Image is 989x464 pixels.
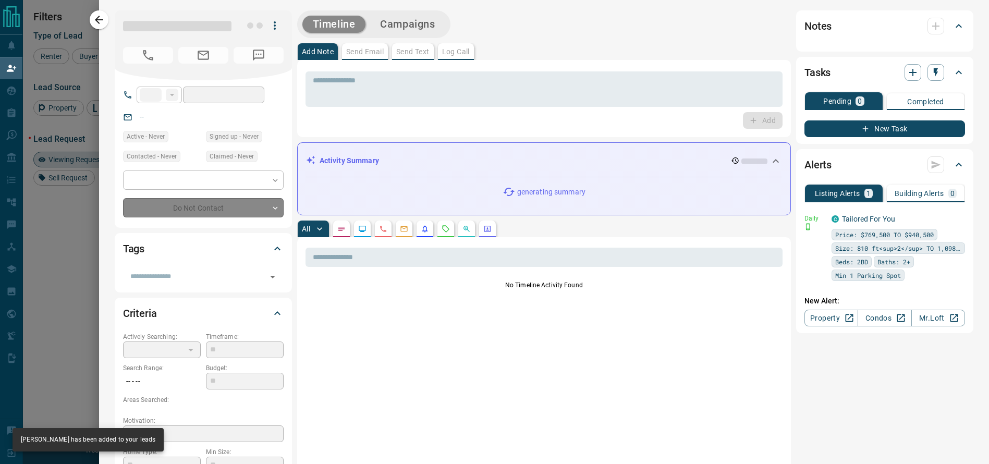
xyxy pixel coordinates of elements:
[178,47,228,64] span: No Email
[123,373,201,390] p: -- - --
[907,98,944,105] p: Completed
[442,225,450,233] svg: Requests
[337,225,346,233] svg: Notes
[835,257,868,267] span: Beds: 2BD
[206,447,284,457] p: Min Size:
[804,296,965,307] p: New Alert:
[804,152,965,177] div: Alerts
[804,14,965,39] div: Notes
[400,225,408,233] svg: Emails
[858,310,911,326] a: Condos
[483,225,492,233] svg: Agent Actions
[832,215,839,223] div: condos.ca
[379,225,387,233] svg: Calls
[815,190,860,197] p: Listing Alerts
[320,155,379,166] p: Activity Summary
[123,395,284,405] p: Areas Searched:
[127,151,177,162] span: Contacted - Never
[306,151,782,170] div: Activity Summary
[123,198,284,217] div: Do Not Contact
[835,229,934,240] span: Price: $769,500 TO $940,500
[842,215,895,223] a: Tailored For You
[804,223,812,230] svg: Push Notification Only
[804,310,858,326] a: Property
[302,16,366,33] button: Timeline
[123,416,284,425] p: Motivation:
[823,97,851,105] p: Pending
[804,60,965,85] div: Tasks
[370,16,445,33] button: Campaigns
[140,113,144,121] a: --
[302,48,334,55] p: Add Note
[123,447,201,457] p: Home Type:
[123,47,173,64] span: No Number
[866,190,871,197] p: 1
[911,310,965,326] a: Mr.Loft
[804,214,825,223] p: Daily
[123,301,284,326] div: Criteria
[804,120,965,137] button: New Task
[804,156,832,173] h2: Alerts
[265,270,280,284] button: Open
[306,280,783,290] p: No Timeline Activity Found
[421,225,429,233] svg: Listing Alerts
[123,240,144,257] h2: Tags
[123,332,201,341] p: Actively Searching:
[206,363,284,373] p: Budget:
[877,257,910,267] span: Baths: 2+
[206,332,284,341] p: Timeframe:
[835,270,901,280] span: Min 1 Parking Spot
[210,151,254,162] span: Claimed - Never
[804,18,832,34] h2: Notes
[234,47,284,64] span: No Number
[950,190,955,197] p: 0
[835,243,961,253] span: Size: 810 ft<sup>2</sup> TO 1,098 ft<sup>2</sup>
[127,131,165,142] span: Active - Never
[804,64,831,81] h2: Tasks
[517,187,585,198] p: generating summary
[123,305,157,322] h2: Criteria
[895,190,944,197] p: Building Alerts
[123,363,201,373] p: Search Range:
[858,97,862,105] p: 0
[21,431,155,448] div: [PERSON_NAME] has been added to your leads
[462,225,471,233] svg: Opportunities
[358,225,367,233] svg: Lead Browsing Activity
[210,131,259,142] span: Signed up - Never
[302,225,310,233] p: All
[123,236,284,261] div: Tags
